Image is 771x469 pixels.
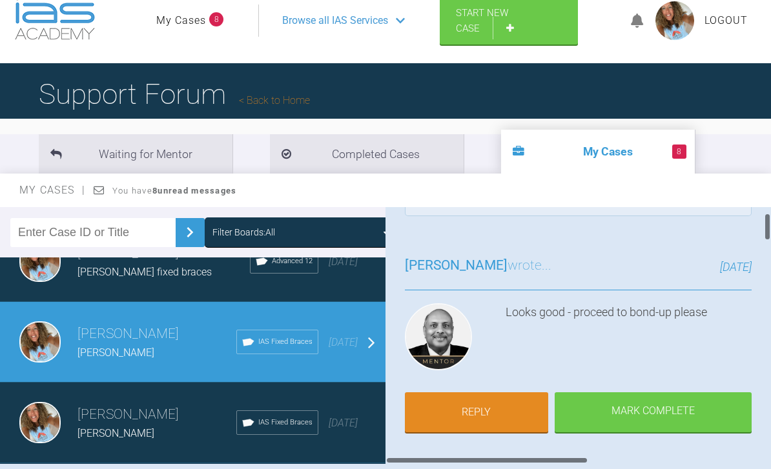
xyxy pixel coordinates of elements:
[19,402,61,443] img: Rebecca Lynne Williams
[77,323,236,345] h3: [PERSON_NAME]
[272,255,313,267] span: Advanced 12
[704,12,748,29] a: Logout
[329,255,358,268] span: [DATE]
[152,186,236,195] strong: 8 unread messages
[10,218,176,247] input: Enter Case ID or Title
[77,427,154,439] span: [PERSON_NAME]
[282,12,388,29] span: Browse all IAS Services
[77,404,236,426] h3: [PERSON_NAME]
[77,266,212,278] span: [PERSON_NAME] fixed braces
[270,134,464,174] li: Completed Cases
[506,303,752,375] div: Looks good - proceed to bond-up please
[655,1,694,40] img: profile.png
[212,225,275,239] div: Filter Boards: All
[39,134,232,174] li: Waiting for Mentor
[39,72,310,117] h1: Support Forum
[19,184,86,196] span: My Cases
[405,303,472,370] img: Utpalendu Bose
[180,222,200,243] img: chevronRight.28bd32b0.svg
[19,241,61,282] img: Rebecca Lynne Williams
[456,7,508,34] span: Start New Case
[405,257,508,273] span: [PERSON_NAME]
[112,186,237,195] span: You have
[258,336,313,348] span: IAS Fixed Braces
[77,346,154,359] span: [PERSON_NAME]
[720,260,752,274] span: [DATE]
[258,417,313,428] span: IAS Fixed Braces
[405,255,551,277] h3: wrote...
[156,12,206,29] a: My Cases
[239,94,310,106] a: Back to Home
[209,12,223,26] span: 8
[329,417,358,429] span: [DATE]
[405,392,548,432] a: Reply
[329,336,358,348] span: [DATE]
[501,130,695,174] li: My Cases
[19,321,61,363] img: Rebecca Lynne Williams
[555,392,752,432] div: Mark Complete
[672,145,686,159] span: 8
